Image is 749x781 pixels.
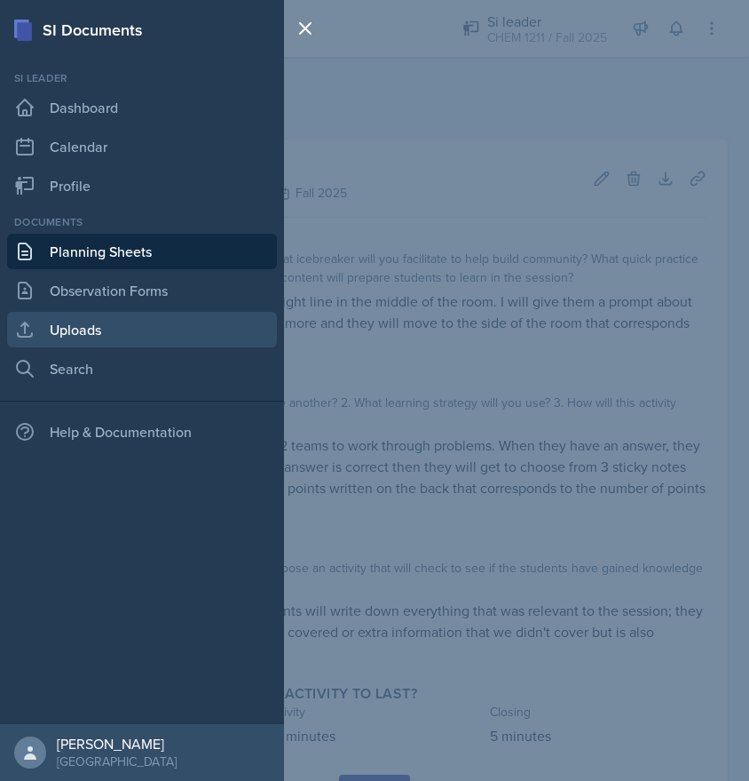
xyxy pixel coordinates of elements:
a: Profile [7,168,277,203]
div: [GEOGRAPHIC_DATA] [57,753,177,770]
a: Search [7,351,277,387]
div: Documents [7,214,277,230]
div: Si leader [7,70,277,86]
div: Help & Documentation [7,414,277,450]
a: Observation Forms [7,273,277,308]
a: Planning Sheets [7,234,277,269]
a: Calendar [7,129,277,164]
a: Uploads [7,312,277,347]
div: [PERSON_NAME] [57,735,177,753]
a: Dashboard [7,90,277,125]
